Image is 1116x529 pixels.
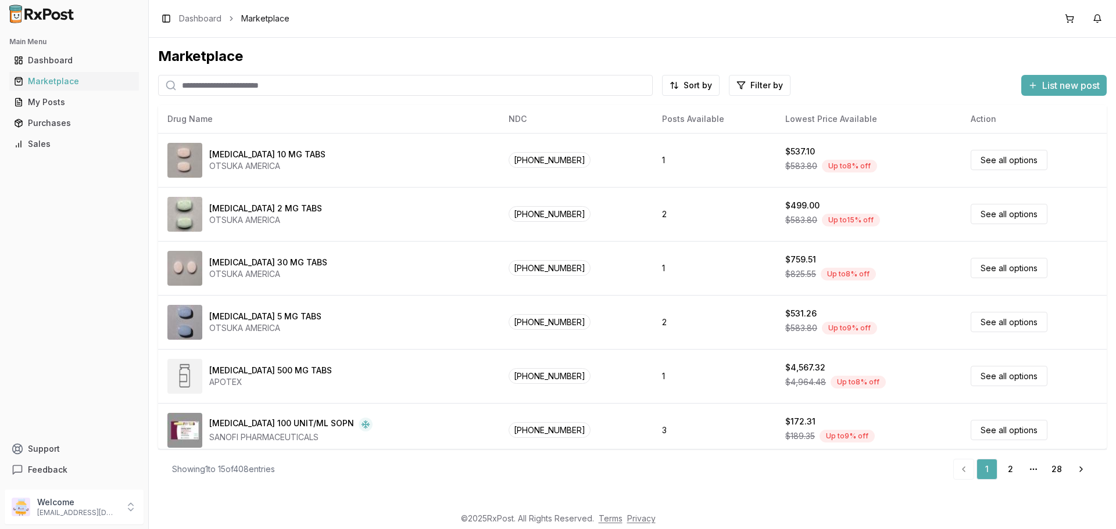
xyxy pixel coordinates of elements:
a: My Posts [9,92,139,113]
div: $4,567.32 [785,362,825,373]
button: Dashboard [5,51,144,70]
span: [PHONE_NUMBER] [509,422,591,438]
div: $499.00 [785,200,820,211]
img: RxPost Logo [5,5,79,23]
a: Privacy [627,513,656,523]
div: OTSUKA AMERICA [209,214,322,226]
th: Drug Name [158,105,499,133]
div: [MEDICAL_DATA] 5 MG TABS [209,311,321,322]
div: Showing 1 to 15 of 408 entries [172,463,275,475]
span: [PHONE_NUMBER] [509,260,591,276]
a: Sales [9,134,139,154]
span: [PHONE_NUMBER] [509,152,591,168]
nav: pagination [953,459,1093,480]
button: Filter by [729,75,791,96]
a: 28 [1046,459,1067,480]
span: Sort by [684,80,712,91]
button: Support [5,438,144,459]
span: [PHONE_NUMBER] [509,314,591,330]
span: [PHONE_NUMBER] [509,368,591,384]
img: User avatar [12,498,30,516]
div: Sales [14,138,134,150]
nav: breadcrumb [179,13,289,24]
td: 2 [653,187,776,241]
img: Abilify 10 MG TABS [167,143,202,178]
div: Up to 9 % off [820,430,875,442]
div: Up to 8 % off [831,376,886,388]
img: Admelog SoloStar 100 UNIT/ML SOPN [167,413,202,448]
a: 1 [977,459,997,480]
a: See all options [971,420,1047,440]
th: NDC [499,105,653,133]
span: List new post [1042,78,1100,92]
div: SANOFI PHARMACEUTICALS [209,431,373,443]
span: Feedback [28,464,67,476]
h2: Main Menu [9,37,139,46]
img: Abiraterone Acetate 500 MG TABS [167,359,202,394]
a: See all options [971,204,1047,224]
a: See all options [971,312,1047,332]
img: Abilify 5 MG TABS [167,305,202,340]
button: Marketplace [5,72,144,91]
td: 2 [653,295,776,349]
div: [MEDICAL_DATA] 100 UNIT/ML SOPN [209,418,354,431]
div: Up to 9 % off [822,322,877,334]
span: $583.80 [785,214,817,226]
div: OTSUKA AMERICA [209,268,327,280]
p: Welcome [37,496,118,508]
div: APOTEX [209,376,332,388]
span: $583.80 [785,160,817,172]
span: $189.35 [785,430,815,442]
a: See all options [971,150,1047,170]
a: List new post [1021,81,1107,92]
button: Purchases [5,114,144,132]
span: $4,964.48 [785,376,826,388]
div: Dashboard [14,55,134,66]
td: 1 [653,349,776,403]
button: Sort by [662,75,720,96]
div: [MEDICAL_DATA] 2 MG TABS [209,203,322,214]
span: Filter by [750,80,783,91]
th: Posts Available [653,105,776,133]
th: Action [961,105,1107,133]
div: [MEDICAL_DATA] 10 MG TABS [209,149,325,160]
div: OTSUKA AMERICA [209,322,321,334]
p: [EMAIL_ADDRESS][DOMAIN_NAME] [37,508,118,517]
img: Abilify 2 MG TABS [167,197,202,232]
button: Sales [5,135,144,153]
button: List new post [1021,75,1107,96]
button: My Posts [5,93,144,111]
span: $825.55 [785,268,816,280]
div: Purchases [14,117,134,129]
a: 2 [1000,459,1021,480]
a: Purchases [9,113,139,134]
a: See all options [971,366,1047,386]
span: Marketplace [241,13,289,24]
div: $531.26 [785,308,817,319]
div: My Posts [14,96,134,108]
a: Dashboard [9,50,139,71]
td: 1 [653,241,776,295]
td: 1 [653,133,776,187]
img: Abilify 30 MG TABS [167,251,202,286]
a: Go to next page [1069,459,1093,480]
div: Up to 15 % off [822,214,880,226]
div: OTSUKA AMERICA [209,160,325,172]
div: Up to 8 % off [822,160,877,172]
a: Marketplace [9,71,139,92]
a: See all options [971,258,1047,278]
div: $759.51 [785,254,816,265]
span: [PHONE_NUMBER] [509,206,591,222]
a: Dashboard [179,13,221,24]
div: $172.31 [785,416,815,427]
div: [MEDICAL_DATA] 30 MG TABS [209,257,327,268]
button: Feedback [5,459,144,480]
a: Terms [599,513,623,523]
div: Up to 8 % off [821,268,876,280]
th: Lowest Price Available [776,105,961,133]
td: 3 [653,403,776,457]
div: $537.10 [785,146,815,157]
span: $583.80 [785,322,817,334]
div: Marketplace [158,47,1107,66]
div: [MEDICAL_DATA] 500 MG TABS [209,365,332,376]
